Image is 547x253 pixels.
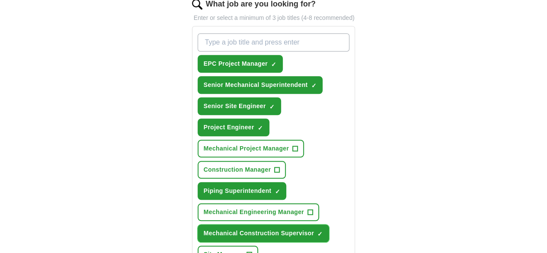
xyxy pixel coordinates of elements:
span: Piping Superintendent [204,186,272,195]
span: Project Engineer [204,123,254,132]
input: Type a job title and press enter [198,33,350,51]
span: ✓ [311,82,316,89]
p: Enter or select a minimum of 3 job titles (4-8 recommended) [192,13,355,22]
span: Senior Mechanical Superintendent [204,80,308,90]
span: Mechanical Construction Supervisor [204,229,314,238]
span: Construction Manager [204,165,271,174]
span: ✓ [275,188,280,195]
button: EPC Project Manager✓ [198,55,283,73]
button: Mechanical Engineering Manager [198,203,319,221]
span: Mechanical Engineering Manager [204,208,304,217]
span: Mechanical Project Manager [204,144,289,153]
span: EPC Project Manager [204,59,268,68]
span: ✓ [258,125,263,131]
span: ✓ [269,103,275,110]
button: Project Engineer✓ [198,118,269,136]
button: Mechanical Construction Supervisor✓ [198,224,329,242]
span: Senior Site Engineer [204,102,266,111]
button: Senior Site Engineer✓ [198,97,281,115]
span: ✓ [317,231,323,237]
button: Piping Superintendent✓ [198,182,287,200]
button: Senior Mechanical Superintendent✓ [198,76,323,94]
button: Construction Manager [198,161,286,179]
button: Mechanical Project Manager [198,140,304,157]
span: ✓ [271,61,276,68]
